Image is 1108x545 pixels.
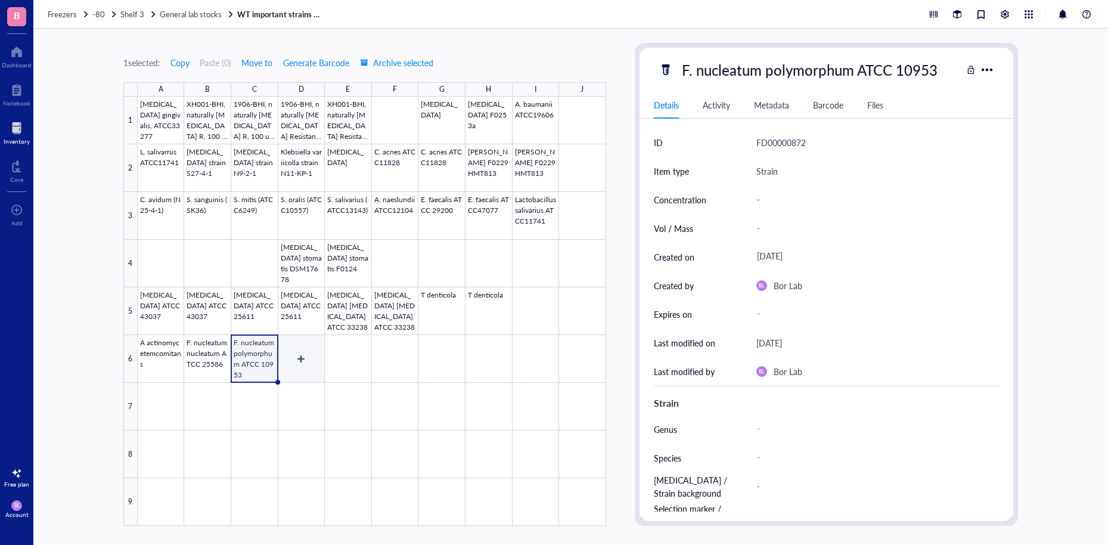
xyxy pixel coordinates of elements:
div: Selection marker / Resistance [654,502,742,528]
button: Generate Barcode [283,53,350,72]
div: - [752,419,994,440]
div: Strain [654,396,999,410]
div: Files [867,98,883,112]
div: Species [654,451,681,465]
div: G [439,82,445,97]
div: I [535,82,536,97]
div: [MEDICAL_DATA] / Strain background [654,473,742,500]
a: Inventory [4,119,30,145]
div: 2 [123,144,138,192]
div: [DATE] [756,336,782,350]
div: 1 selected: [123,56,160,69]
a: WT important strains Box1 [237,9,327,20]
a: -80 [92,9,118,20]
div: Created on [654,250,694,264]
button: Move to [241,53,273,72]
button: Archive selected [359,53,434,72]
div: E [346,82,350,97]
div: Notebook [3,100,30,107]
span: Shelf 3 [120,8,144,20]
div: - [752,304,994,325]
div: Add [11,219,23,227]
a: Dashboard [2,42,32,69]
div: D [299,82,304,97]
div: Concentration [654,193,706,206]
span: General lab stocks [160,8,222,20]
div: 8 [123,431,138,478]
div: 1 [123,97,138,144]
div: 9 [123,478,138,526]
span: BL [759,283,764,289]
div: Account [5,511,29,518]
div: Vol / Mass [654,222,693,235]
span: Generate Barcode [283,58,349,67]
span: Archive selected [360,58,433,67]
div: Expires on [654,308,692,321]
div: Core [10,176,23,183]
span: B [14,8,20,23]
div: C [252,82,257,97]
div: ID [654,136,663,149]
div: Barcode [813,98,843,112]
div: F. nucleatum polymorphum ATCC 10953 [676,57,943,82]
div: Metadata [754,98,789,112]
div: Last modified on [654,336,715,349]
div: Last modified by [654,365,715,378]
div: Genus [654,423,677,436]
span: Copy [170,58,190,67]
div: - [752,474,994,499]
button: Paste (0) [200,53,231,72]
div: 3 [123,192,138,240]
div: Bor Lab [774,364,802,379]
div: - [752,216,994,241]
div: Item type [654,165,689,178]
div: Dashboard [2,61,32,69]
div: Details [654,98,679,112]
div: [DATE] [752,246,994,268]
a: Notebook [3,80,30,107]
div: J [581,82,584,97]
div: Strain [756,164,778,178]
span: Move to [241,58,272,67]
a: Core [10,157,23,183]
div: Inventory [4,138,30,145]
div: 7 [123,383,138,431]
div: Free plan [4,481,29,488]
div: 4 [123,240,138,287]
span: Freezers [48,8,77,20]
button: Copy [170,53,190,72]
div: A [159,82,163,97]
div: H [486,82,491,97]
a: Freezers [48,9,90,20]
span: BL [759,369,764,374]
div: - [752,504,994,526]
div: 6 [123,335,138,383]
div: B [205,82,210,97]
div: - [752,447,994,469]
a: Shelf 3General lab stocks [120,9,235,20]
div: Activity [703,98,730,112]
div: FD00000872 [756,135,806,150]
div: F [393,82,397,97]
div: Created by [654,279,694,292]
div: Bor Lab [774,278,802,293]
span: BL [14,503,19,509]
span: -80 [92,8,105,20]
div: - [752,187,994,212]
div: 5 [123,287,138,335]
